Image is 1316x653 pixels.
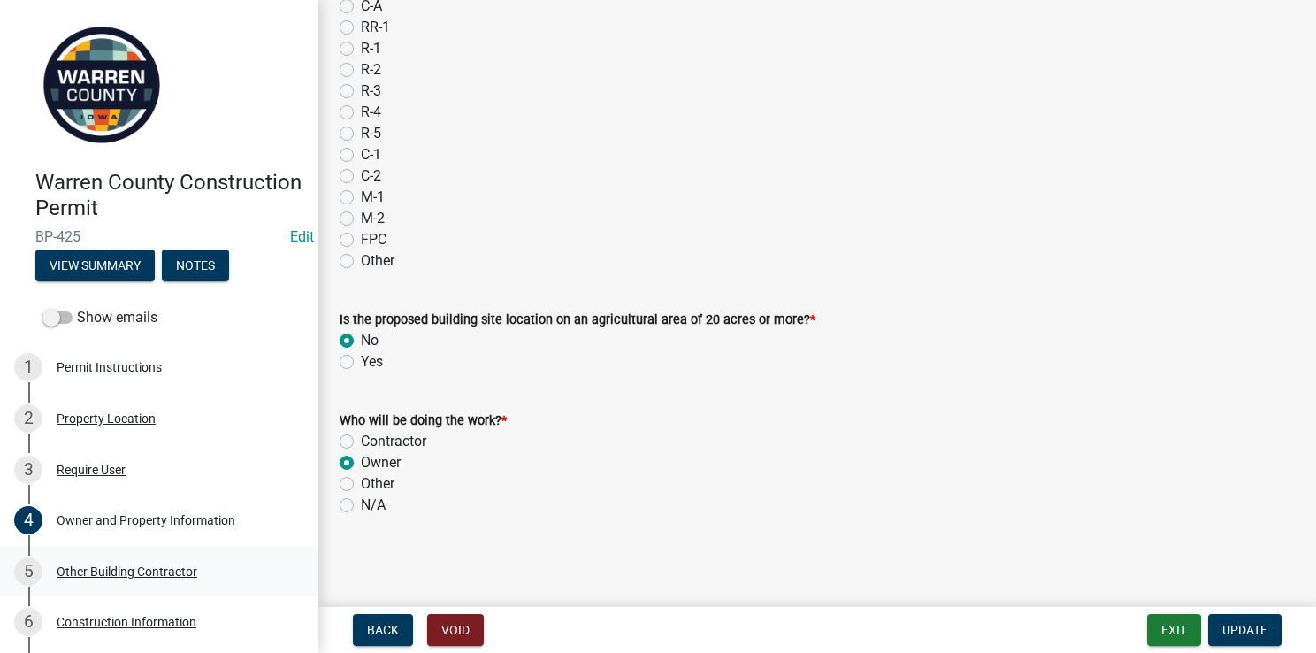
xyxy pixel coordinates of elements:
button: View Summary [35,250,155,281]
div: Permit Instructions [57,361,162,373]
label: Other [361,473,394,495]
label: Owner [361,452,401,473]
div: Construction Information [57,616,196,628]
div: Owner and Property Information [57,514,235,526]
span: BP-425 [35,228,283,245]
label: No [361,330,379,351]
button: Back [353,614,413,646]
button: Notes [162,250,229,281]
div: 6 [14,608,42,636]
label: Other [361,250,394,272]
div: 5 [14,557,42,586]
label: R-1 [361,38,381,59]
label: Contractor [361,431,426,452]
button: Exit [1147,614,1201,646]
label: RR-1 [361,17,390,38]
label: Show emails [42,307,157,328]
label: R-2 [361,59,381,81]
button: Void [427,614,484,646]
div: 1 [14,353,42,381]
label: R-3 [361,81,381,102]
div: 3 [14,456,42,484]
label: Who will be doing the work? [340,415,507,427]
div: Require User [57,464,126,476]
button: Update [1208,614,1282,646]
img: Warren County, Iowa [35,19,168,151]
label: Yes [361,351,383,373]
wm-modal-confirm: Summary [35,259,155,273]
wm-modal-confirm: Edit Application Number [290,228,314,245]
label: C-2 [361,165,381,187]
div: Property Location [57,412,156,425]
label: FPC [361,229,386,250]
label: N/A [361,495,386,516]
div: 2 [14,404,42,433]
label: Is the proposed building site location on an agricultural area of 20 acres or more? [340,314,815,326]
label: M-2 [361,208,385,229]
div: Other Building Contractor [57,565,197,578]
span: Back [367,623,399,637]
label: C-1 [361,144,381,165]
wm-modal-confirm: Notes [162,259,229,273]
label: R-4 [361,102,381,123]
label: R-5 [361,123,381,144]
span: Update [1222,623,1267,637]
label: M-1 [361,187,385,208]
h4: Warren County Construction Permit [35,170,304,221]
div: 4 [14,506,42,534]
a: Edit [290,228,314,245]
